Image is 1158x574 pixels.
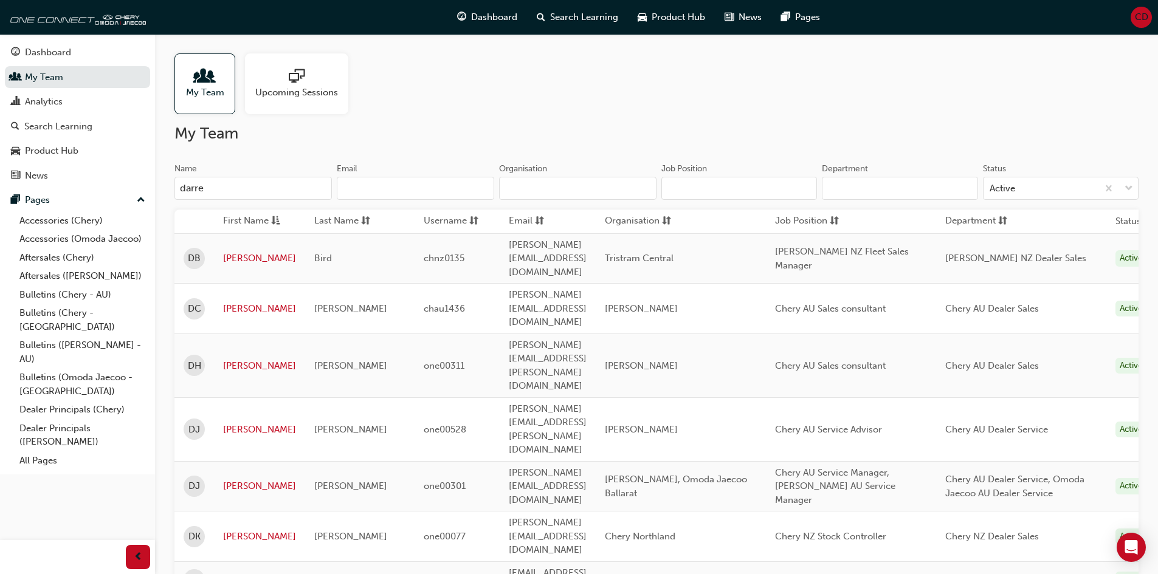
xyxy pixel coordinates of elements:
div: Search Learning [24,120,92,134]
span: sorting-icon [469,214,478,229]
input: Job Position [661,177,817,200]
th: Status [1115,214,1141,228]
h2: My Team [174,124,1139,143]
span: Email [509,214,532,229]
div: Email [337,163,357,175]
span: Product Hub [652,10,705,24]
span: Department [945,214,996,229]
span: chau1436 [424,303,465,314]
span: [PERSON_NAME] [314,531,387,542]
a: Accessories (Omoda Jaecoo) [15,230,150,248]
span: down-icon [1125,181,1133,197]
span: Upcoming Sessions [255,86,338,100]
span: people-icon [11,72,20,83]
span: [PERSON_NAME], Omoda Jaecoo Ballarat [605,474,747,499]
span: DH [188,359,201,373]
span: pages-icon [11,195,20,206]
a: Dashboard [5,41,150,64]
a: Analytics [5,91,150,113]
img: oneconnect [6,5,146,29]
span: Chery Northland [605,531,675,542]
span: Chery AU Service Manager, [PERSON_NAME] AU Service Manager [775,467,895,505]
a: Bulletins (Chery - AU) [15,285,150,304]
span: [PERSON_NAME][EMAIL_ADDRESS][PERSON_NAME][DOMAIN_NAME] [509,340,587,392]
input: Email [337,177,494,200]
button: Emailsorting-icon [509,214,576,229]
span: DJ [188,479,200,493]
span: Chery AU Sales consultant [775,303,886,314]
span: pages-icon [781,10,790,25]
a: [PERSON_NAME] [223,423,296,437]
span: one00528 [424,424,466,435]
a: Aftersales ([PERSON_NAME]) [15,267,150,285]
span: News [739,10,762,24]
a: Bulletins ([PERSON_NAME] - AU) [15,336,150,368]
button: Pages [5,189,150,211]
span: [PERSON_NAME][EMAIL_ADDRESS][DOMAIN_NAME] [509,517,587,555]
a: car-iconProduct Hub [628,5,715,30]
a: Product Hub [5,140,150,162]
span: search-icon [537,10,545,25]
span: Chery AU Dealer Sales [945,303,1039,314]
a: Search Learning [5,115,150,138]
a: Upcoming Sessions [245,53,358,114]
a: [PERSON_NAME] [223,359,296,373]
a: guage-iconDashboard [447,5,527,30]
div: Pages [25,193,50,207]
span: CD [1135,10,1148,24]
div: News [25,169,48,183]
a: Bulletins (Chery - [GEOGRAPHIC_DATA]) [15,304,150,336]
span: sorting-icon [361,214,370,229]
span: one00311 [424,360,464,371]
a: [PERSON_NAME] [223,530,296,544]
span: [PERSON_NAME] [314,480,387,491]
span: prev-icon [134,550,143,565]
span: [PERSON_NAME] [314,424,387,435]
span: asc-icon [271,214,280,229]
span: guage-icon [11,47,20,58]
div: Active [1115,358,1147,374]
span: [PERSON_NAME] [314,360,387,371]
div: Active [1115,301,1147,317]
span: [PERSON_NAME][EMAIL_ADDRESS][DOMAIN_NAME] [509,289,587,327]
span: Chery AU Service Advisor [775,424,882,435]
span: [PERSON_NAME] [314,303,387,314]
span: Dashboard [471,10,517,24]
a: Dealer Principals ([PERSON_NAME]) [15,419,150,451]
span: Bird [314,253,332,264]
div: Active [1115,478,1147,494]
input: Organisation [499,177,657,200]
a: My Team [5,66,150,89]
span: [PERSON_NAME] NZ Fleet Sales Manager [775,246,909,271]
span: [PERSON_NAME][EMAIL_ADDRESS][PERSON_NAME][DOMAIN_NAME] [509,403,587,456]
span: sorting-icon [830,214,839,229]
span: DB [188,251,201,265]
span: Chery AU Dealer Sales [945,360,1039,371]
span: Search Learning [550,10,618,24]
span: [PERSON_NAME] [605,360,678,371]
span: Chery AU Dealer Service, Omoda Jaecoo AU Dealer Service [945,474,1084,499]
a: Accessories (Chery) [15,211,150,230]
div: Department [822,163,868,175]
span: [PERSON_NAME][EMAIL_ADDRESS][DOMAIN_NAME] [509,239,587,278]
div: Analytics [25,95,63,109]
span: one00301 [424,480,466,491]
span: sorting-icon [662,214,671,229]
div: Open Intercom Messenger [1117,533,1146,562]
span: Chery AU Dealer Service [945,424,1048,435]
button: Usernamesorting-icon [424,214,491,229]
button: Organisationsorting-icon [605,214,672,229]
button: DashboardMy TeamAnalyticsSearch LearningProduct HubNews [5,39,150,189]
a: news-iconNews [715,5,771,30]
div: Name [174,163,197,175]
div: Active [1115,422,1147,438]
a: [PERSON_NAME] [223,479,296,493]
span: Last Name [314,214,359,229]
span: Username [424,214,467,229]
span: Chery NZ Dealer Sales [945,531,1039,542]
a: search-iconSearch Learning [527,5,628,30]
span: guage-icon [457,10,466,25]
button: CD [1131,7,1152,28]
span: DK [188,530,201,544]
